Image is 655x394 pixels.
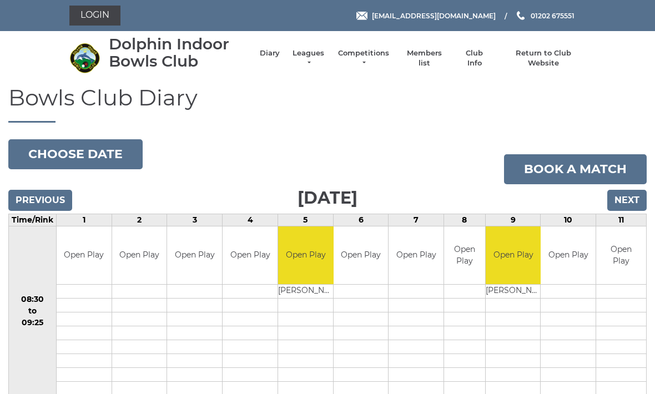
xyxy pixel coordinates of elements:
a: Phone us 01202 675551 [515,11,575,21]
img: Email [356,12,367,20]
td: 11 [596,214,647,226]
td: 4 [223,214,278,226]
td: 2 [112,214,167,226]
td: Open Play [167,226,222,285]
span: 01202 675551 [531,11,575,19]
div: Dolphin Indoor Bowls Club [109,36,249,70]
a: Book a match [504,154,647,184]
td: Time/Rink [9,214,57,226]
td: [PERSON_NAME] [486,285,542,299]
td: Open Play [444,226,485,285]
td: 9 [485,214,541,226]
td: Open Play [596,226,646,285]
td: Open Play [278,226,334,285]
a: Diary [260,48,280,58]
td: Open Play [486,226,542,285]
td: Open Play [389,226,444,285]
td: Open Play [541,226,596,285]
a: Club Info [458,48,491,68]
input: Previous [8,190,72,211]
img: Phone us [517,11,525,20]
img: Dolphin Indoor Bowls Club [69,43,100,73]
td: 7 [389,214,444,226]
a: Leagues [291,48,326,68]
a: Members list [401,48,447,68]
td: 3 [167,214,223,226]
td: Open Play [223,226,278,285]
td: Open Play [57,226,112,285]
td: 1 [56,214,112,226]
a: Login [69,6,120,26]
td: [PERSON_NAME] [278,285,334,299]
td: 5 [278,214,333,226]
button: Choose date [8,139,143,169]
a: Competitions [337,48,390,68]
input: Next [607,190,647,211]
td: 10 [541,214,596,226]
a: Email [EMAIL_ADDRESS][DOMAIN_NAME] [356,11,496,21]
td: 6 [333,214,389,226]
a: Return to Club Website [502,48,586,68]
td: 8 [444,214,486,226]
td: Open Play [334,226,389,285]
td: Open Play [112,226,167,285]
h1: Bowls Club Diary [8,85,647,123]
span: [EMAIL_ADDRESS][DOMAIN_NAME] [372,11,496,19]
